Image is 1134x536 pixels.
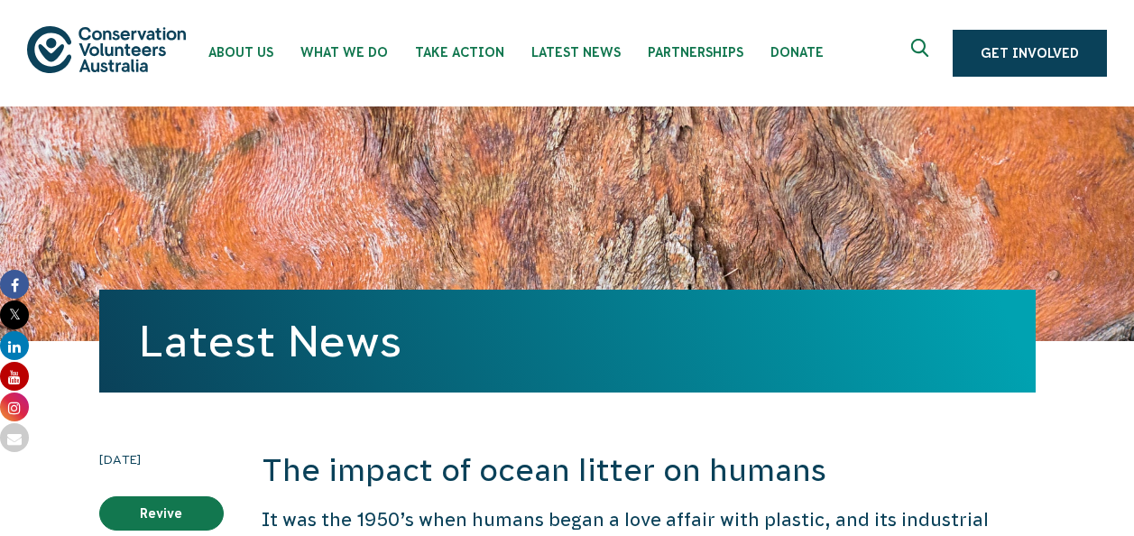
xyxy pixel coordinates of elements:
span: Donate [770,45,824,60]
span: Expand search box [911,39,934,68]
span: Partnerships [648,45,743,60]
a: Latest News [139,317,401,365]
span: Latest News [531,45,621,60]
time: [DATE] [99,449,224,469]
h2: The impact of ocean litter on humans [262,449,1036,493]
img: logo.svg [27,26,186,72]
button: Expand search box Close search box [900,32,944,75]
span: About Us [208,45,273,60]
a: Get Involved [953,30,1107,77]
span: What We Do [300,45,388,60]
span: Take Action [415,45,504,60]
a: Revive [99,496,224,531]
